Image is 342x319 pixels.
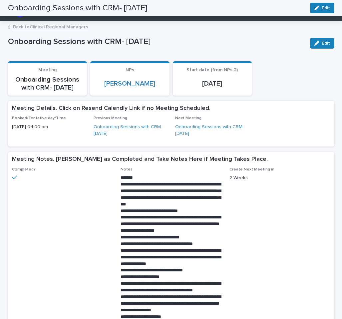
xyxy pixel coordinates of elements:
p: Onboarding Sessions with CRM- [DATE] [8,37,305,47]
a: Onboarding Sessions with CRM- [DATE] [175,124,249,138]
span: Previous Meeting [94,116,127,120]
span: Create Next Meeting in [229,167,274,171]
a: Back toClinical Regional Managers [13,23,88,30]
p: [DATE] 04:00 pm [12,124,86,131]
a: Onboarding Sessions with CRM- [DATE] [94,124,167,138]
span: Booked/Tentative day/Time [12,116,66,120]
span: NPs [126,68,134,72]
p: Onboarding Sessions with CRM- [DATE] [12,76,83,92]
span: Next Meeting [175,116,201,120]
button: Edit [310,38,334,49]
span: Start date (from NPs 2) [186,68,238,72]
p: 2 Weeks [229,174,330,181]
h2: Meeting Notes. [PERSON_NAME] as Completed and Take Notes Here if Meeting Takes Place. [12,156,268,163]
span: Meeting [38,68,57,72]
span: Completed? [12,167,36,171]
span: Edit [322,41,330,46]
h2: Meeting Details. Click on Resend Calendly Link if no Meeting Scheduled. [12,105,210,112]
span: Notes [121,167,133,171]
a: [PERSON_NAME] [104,80,155,88]
p: [DATE] [177,80,248,88]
